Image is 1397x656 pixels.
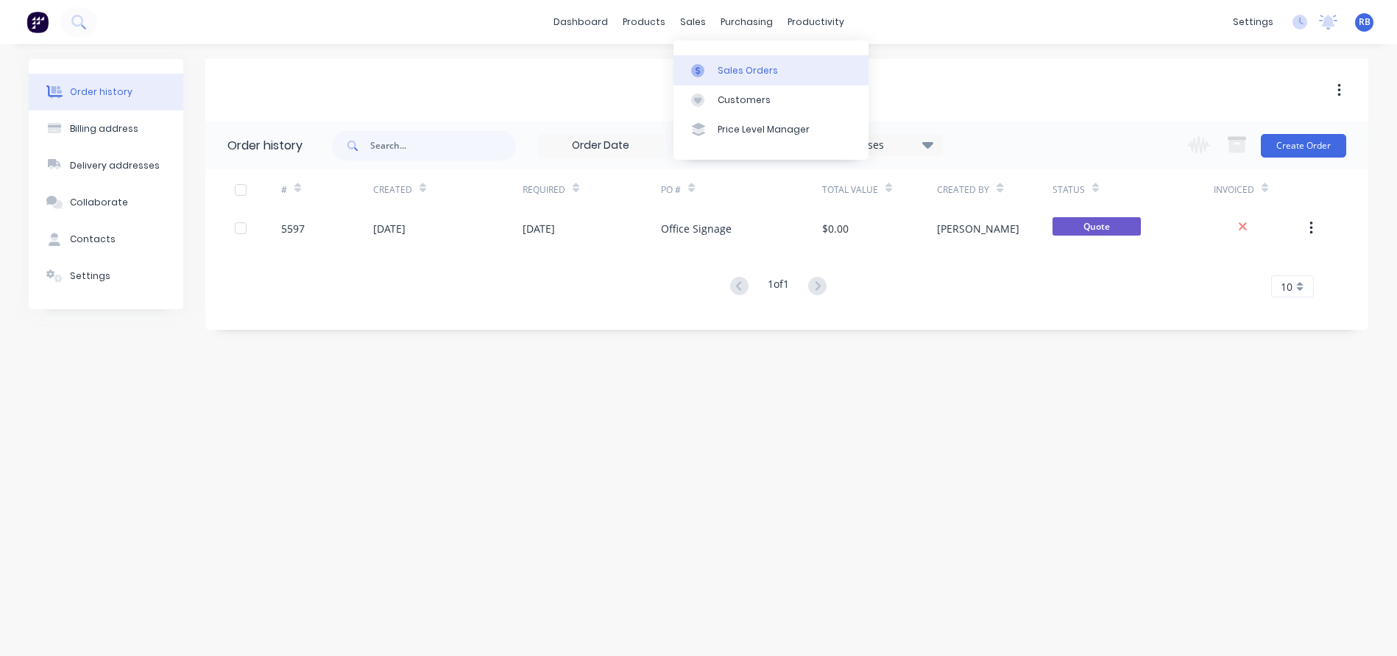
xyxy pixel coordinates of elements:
[1053,183,1085,197] div: Status
[818,137,942,153] div: 13 Statuses
[1281,279,1292,295] span: 10
[1214,183,1254,197] div: Invoiced
[29,110,183,147] button: Billing address
[370,131,516,161] input: Search...
[718,64,778,77] div: Sales Orders
[661,183,681,197] div: PO #
[70,122,138,135] div: Billing address
[373,169,523,210] div: Created
[546,11,615,33] a: dashboard
[227,137,303,155] div: Order history
[673,115,869,144] a: Price Level Manager
[673,11,713,33] div: sales
[70,85,132,99] div: Order history
[673,85,869,115] a: Customers
[718,94,771,107] div: Customers
[822,183,878,197] div: Total Value
[373,221,406,236] div: [DATE]
[937,221,1019,236] div: [PERSON_NAME]
[780,11,852,33] div: productivity
[718,123,810,136] div: Price Level Manager
[70,159,160,172] div: Delivery addresses
[1053,217,1141,236] span: Quote
[29,147,183,184] button: Delivery addresses
[26,11,49,33] img: Factory
[281,221,305,236] div: 5597
[937,183,989,197] div: Created By
[70,196,128,209] div: Collaborate
[822,169,937,210] div: Total Value
[70,269,110,283] div: Settings
[1359,15,1371,29] span: RB
[822,221,849,236] div: $0.00
[615,11,673,33] div: products
[281,169,373,210] div: #
[373,183,412,197] div: Created
[29,74,183,110] button: Order history
[1214,169,1306,210] div: Invoiced
[523,221,555,236] div: [DATE]
[768,276,789,297] div: 1 of 1
[713,11,780,33] div: purchasing
[1226,11,1281,33] div: settings
[673,55,869,85] a: Sales Orders
[1261,134,1346,158] button: Create Order
[29,258,183,295] button: Settings
[523,183,565,197] div: Required
[661,169,822,210] div: PO #
[29,221,183,258] button: Contacts
[29,184,183,221] button: Collaborate
[937,169,1052,210] div: Created By
[1053,169,1214,210] div: Status
[70,233,116,246] div: Contacts
[539,135,662,157] input: Order Date
[281,183,287,197] div: #
[523,169,661,210] div: Required
[661,221,732,236] div: Office Signage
